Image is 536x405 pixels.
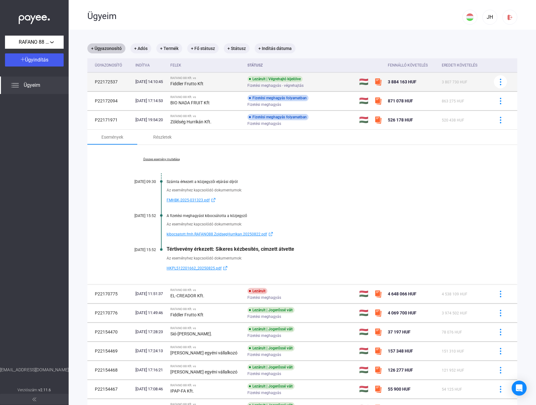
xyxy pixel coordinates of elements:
[374,309,382,317] img: szamlazzhu-mini
[497,367,504,373] img: more-blue
[170,62,242,69] div: Felek
[170,383,242,387] div: RAFANO 88 Kft. vs
[170,293,204,298] strong: EL-CREADOR Kft.
[247,345,295,351] div: Lezárult | Jogerőssé vált
[135,329,165,335] div: [DATE] 17:28:23
[247,95,309,101] div: Fizetési meghagyás folyamatban
[442,387,462,392] span: 54 125 HUF
[247,114,309,120] div: Fizetési meghagyás folyamatban
[119,157,204,161] a: Összes esemény mutatása
[388,310,417,315] span: 4 069 700 HUF
[442,62,486,69] div: Eredeti követelés
[170,312,203,317] strong: Fiddler Frutto Kft
[210,198,217,202] img: external-link-blue
[374,347,382,355] img: szamlazzhu-mini
[247,288,267,294] div: Lezárult
[21,57,25,62] img: plus-white.svg
[87,111,133,129] td: P22171971
[247,383,295,389] div: Lezárult | Jogerőssé vált
[247,76,303,82] div: Lezárult | Végrehajtó kijelölve
[24,81,40,89] span: Ügyeim
[170,388,194,393] strong: IPAP-FA Kft.
[374,97,382,105] img: szamlazzhu-mini
[135,98,165,104] div: [DATE] 17:14:53
[357,304,372,322] td: 🇭🇺
[357,323,372,341] td: 🇭🇺
[222,266,229,270] img: external-link-blue
[247,294,281,301] span: Fizetési meghagyás
[19,12,50,24] img: white-payee-white-dot.svg
[167,180,486,184] div: Számla érkezett a közjegyzői eljárási díjról
[388,368,413,373] span: 126 277 HUF
[153,133,172,141] div: Részletek
[167,187,486,193] div: Az eseményhez kapcsolódó dokumentumok:
[135,62,165,69] div: Indítva
[357,72,372,91] td: 🇭🇺
[247,370,281,378] span: Fizetési meghagyás
[497,291,504,297] img: more-blue
[167,246,486,252] div: Tértivevény érkezett: Sikeres kézbesítés, címzett átvette
[497,386,504,393] img: more-blue
[388,62,437,69] div: Fennálló követelés
[247,332,281,339] span: Fizetési meghagyás
[442,80,467,84] span: 3 807 730 HUF
[442,330,462,334] span: 78 076 HUF
[442,118,464,122] span: 520 438 HUF
[135,79,165,85] div: [DATE] 14:10:45
[245,58,357,72] th: Státusz
[494,363,507,377] button: more-blue
[87,323,133,341] td: P22154470
[170,114,242,118] div: RAFANO 88 Kft. vs
[11,81,19,89] img: list.svg
[247,326,295,332] div: Lezárult | Jogerőssé vált
[170,350,237,355] strong: [PERSON_NAME] egyéni vállalkozó
[247,101,281,108] span: Fizetési meghagyás
[494,287,507,300] button: more-blue
[497,329,504,335] img: more-blue
[494,325,507,338] button: more-blue
[25,57,48,63] span: Ügyindítás
[87,11,462,22] div: Ügyeim
[38,388,51,392] strong: v2.11.6
[135,386,165,392] div: [DATE] 17:08:46
[388,291,417,296] span: 4 648 066 HUF
[494,383,507,396] button: more-blue
[374,385,382,393] img: szamlazzhu-mini
[267,232,275,236] img: external-link-blue
[135,62,150,69] div: Indítva
[442,62,477,69] div: Eredeti követelés
[119,180,156,184] div: [DATE] 09:30
[170,307,242,311] div: RAFANO 88 Kft. vs
[224,43,250,53] mat-chip: + Státusz
[442,99,464,103] span: 863 275 HUF
[502,10,517,25] button: logout-red
[135,291,165,297] div: [DATE] 11:51:37
[374,290,382,298] img: szamlazzhu-mini
[497,98,504,104] img: more-blue
[87,304,133,322] td: P22170776
[87,361,133,379] td: P22154468
[442,311,467,315] span: 3 974 502 HUF
[357,111,372,129] td: 🇭🇺
[357,342,372,360] td: 🇭🇺
[170,331,212,336] strong: Sió-[PERSON_NAME].
[167,196,210,204] span: FMHBK-2025-031323.pdf
[170,364,242,368] div: RAFANO 88 Kft. vs
[374,78,382,86] img: szamlazzhu-mini
[374,366,382,374] img: szamlazzhu-mini
[170,345,242,349] div: RAFANO 88 Kft. vs
[87,91,133,110] td: P22172094
[135,367,165,373] div: [DATE] 17:16:21
[167,255,486,261] div: Az eseményhez kapcsolódó dokumentumok:
[494,113,507,126] button: more-blue
[167,230,486,238] a: kibocsatott.fmh.RAFANO88.ZoldsegHurrikan.20250822.pdfexternal-link-blue
[255,43,295,53] mat-chip: + Indítás dátuma
[87,380,133,398] td: P22154467
[357,91,372,110] td: 🇭🇺
[512,381,527,396] div: Open Intercom Messenger
[485,13,495,21] div: JH
[135,117,165,123] div: [DATE] 19:54:20
[497,310,504,316] img: more-blue
[95,62,122,69] div: Ügyazonosító
[388,98,413,103] span: 871 078 HUF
